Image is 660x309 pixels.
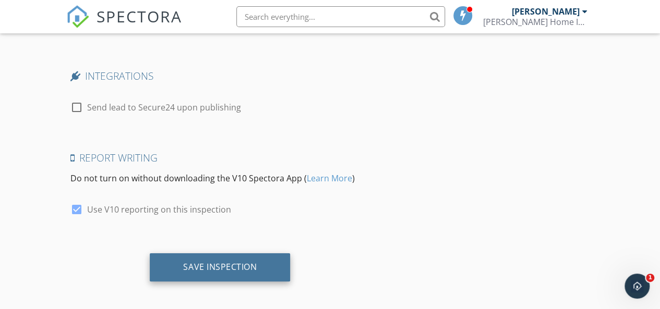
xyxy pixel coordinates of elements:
[483,17,587,27] div: Fisher Home Inspections, LLC
[236,6,445,27] input: Search everything...
[183,262,257,272] div: Save Inspection
[307,172,352,184] a: Learn More
[646,274,654,282] span: 1
[70,69,370,83] h4: INTEGRATIONS
[87,204,231,215] label: Use V10 reporting on this inspection
[512,6,580,17] div: [PERSON_NAME]
[66,14,182,36] a: SPECTORA
[70,151,370,165] h4: Report Writing
[70,172,370,184] p: Do not turn on without downloading the V10 Spectora App ( )
[625,274,650,299] iframe: Intercom live chat
[66,5,89,28] img: The Best Home Inspection Software - Spectora
[87,102,241,113] label: Send lead to Secure24 upon publishing
[97,5,182,27] span: SPECTORA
